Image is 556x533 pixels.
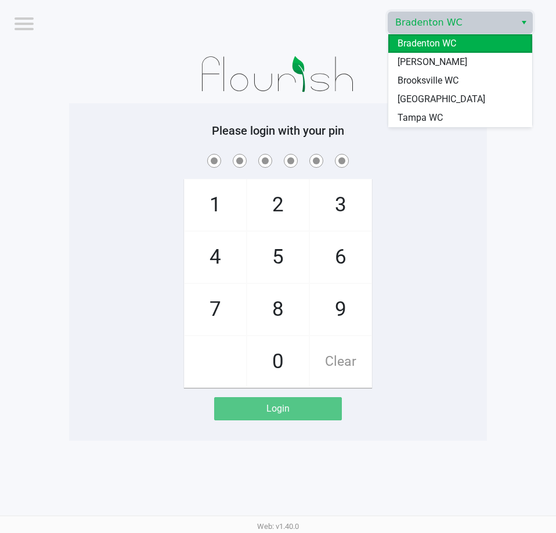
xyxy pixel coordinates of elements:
span: 1 [185,179,246,231]
span: [GEOGRAPHIC_DATA] [398,92,485,106]
span: Web: v1.40.0 [257,522,299,531]
span: Tampa WC [398,111,443,125]
span: [PERSON_NAME] [398,55,467,69]
span: 5 [247,232,309,283]
h5: Please login with your pin [78,124,478,138]
button: Select [515,12,532,33]
span: 6 [310,232,371,283]
span: 4 [185,232,246,283]
span: 2 [247,179,309,231]
span: Bradenton WC [398,37,456,51]
span: Clear [310,336,371,387]
span: 7 [185,284,246,335]
span: 9 [310,284,371,335]
span: 0 [247,336,309,387]
span: Brooksville WC [398,74,458,88]
span: 8 [247,284,309,335]
span: 3 [310,179,371,231]
span: Bradenton WC [395,16,508,30]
